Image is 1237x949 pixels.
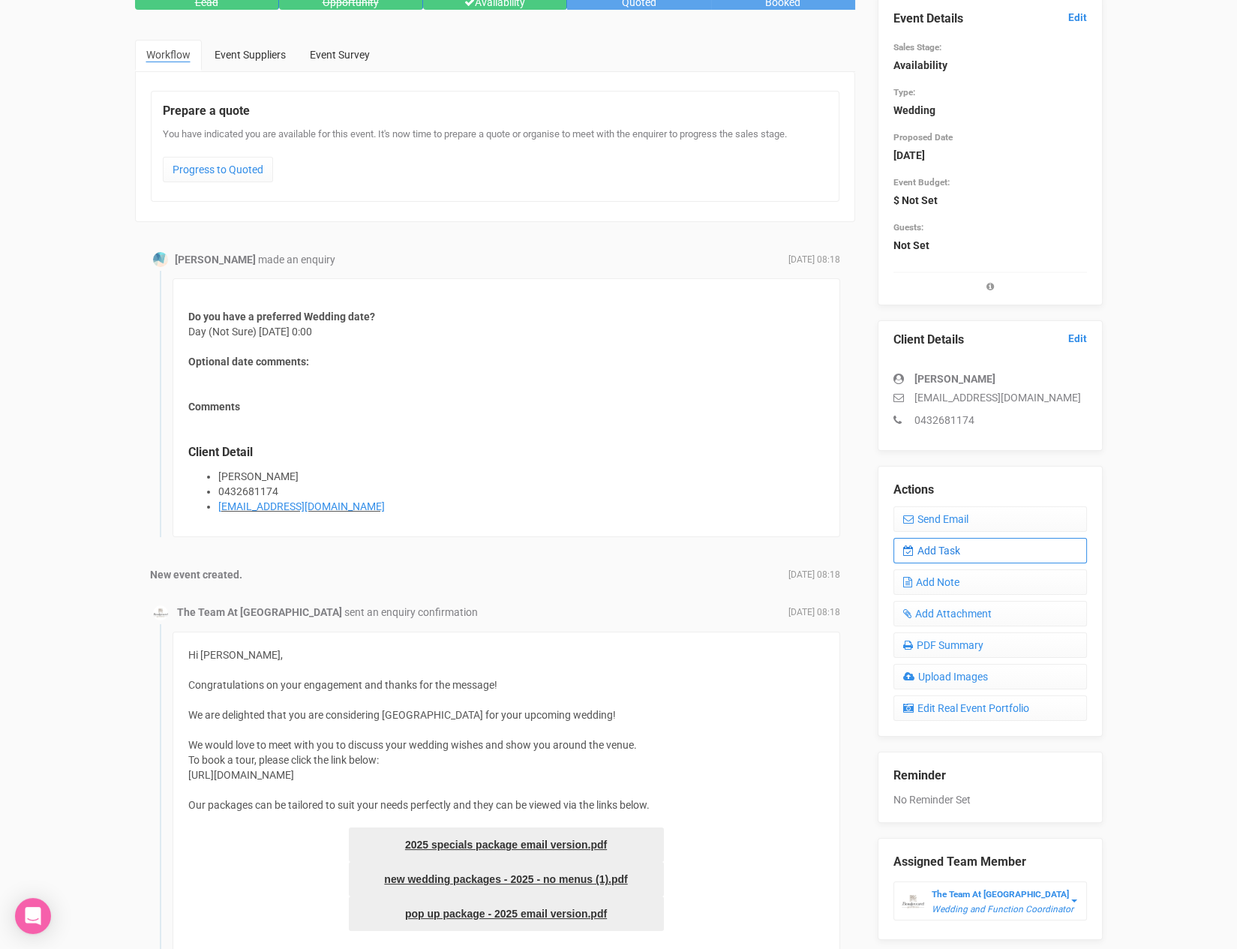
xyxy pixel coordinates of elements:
[893,104,935,116] strong: Wedding
[349,827,664,862] a: 2025 specials package email version.pdf
[788,569,840,581] span: [DATE] 08:18
[893,482,1087,499] legend: Actions
[893,569,1087,595] a: Add Note
[173,278,840,537] div: Day (Not Sure) [DATE] 0:00
[349,862,664,896] a: new wedding packages - 2025 - no menus (1).pdf
[893,42,941,53] small: Sales Stage:
[893,11,1087,28] legend: Event Details
[15,898,51,934] div: Open Intercom Messenger
[893,632,1087,658] a: PDF Summary
[175,254,256,266] strong: [PERSON_NAME]
[893,222,923,233] small: Guests:
[218,484,824,499] li: 0432681174
[163,157,273,182] a: Progress to Quoted
[163,128,827,190] div: You have indicated you are available for this event. It's now time to prepare a quote or organise...
[344,606,478,618] span: sent an enquiry confirmation
[893,413,1087,428] p: 0432681174
[893,149,925,161] strong: [DATE]
[1068,11,1087,25] a: Edit
[893,132,953,143] small: Proposed Date
[893,881,1087,920] button: The Team At [GEOGRAPHIC_DATA] Wedding and Function Coordinator
[188,356,309,368] strong: Optional date comments:
[153,605,168,620] img: BGLogo.jpg
[893,59,947,71] strong: Availability
[893,87,915,98] small: Type:
[150,569,242,581] strong: New event created.
[932,904,1073,914] em: Wedding and Function Coordinator
[163,103,827,120] legend: Prepare a quote
[218,469,824,484] li: [PERSON_NAME]
[893,194,938,206] strong: $ Not Set
[893,664,1087,689] a: Upload Images
[914,373,995,385] strong: [PERSON_NAME]
[188,444,824,461] legend: Client Detail
[893,177,950,188] small: Event Budget:
[893,695,1087,721] a: Edit Real Event Portfolio
[203,40,297,70] a: Event Suppliers
[788,254,840,266] span: [DATE] 08:18
[788,606,840,619] span: [DATE] 08:18
[1068,332,1087,346] a: Edit
[258,254,335,266] span: made an enquiry
[902,890,924,913] img: BGLogo.jpg
[893,506,1087,532] a: Send Email
[299,40,381,70] a: Event Survey
[893,239,929,251] strong: Not Set
[893,332,1087,349] legend: Client Details
[893,538,1087,563] a: Add Task
[893,854,1087,871] legend: Assigned Team Member
[893,601,1087,626] a: Add Attachment
[893,390,1087,405] p: [EMAIL_ADDRESS][DOMAIN_NAME]
[188,401,240,413] strong: Comments
[893,767,1087,785] legend: Reminder
[349,896,664,931] a: pop up package - 2025 email version.pdf
[177,606,342,618] strong: The Team At [GEOGRAPHIC_DATA]
[893,752,1087,807] div: No Reminder Set
[218,500,385,512] a: [EMAIL_ADDRESS][DOMAIN_NAME]
[188,311,375,323] strong: Do you have a preferred Wedding date?
[932,889,1069,899] strong: The Team At [GEOGRAPHIC_DATA]
[153,252,168,267] img: Profile Image
[135,40,202,71] a: Workflow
